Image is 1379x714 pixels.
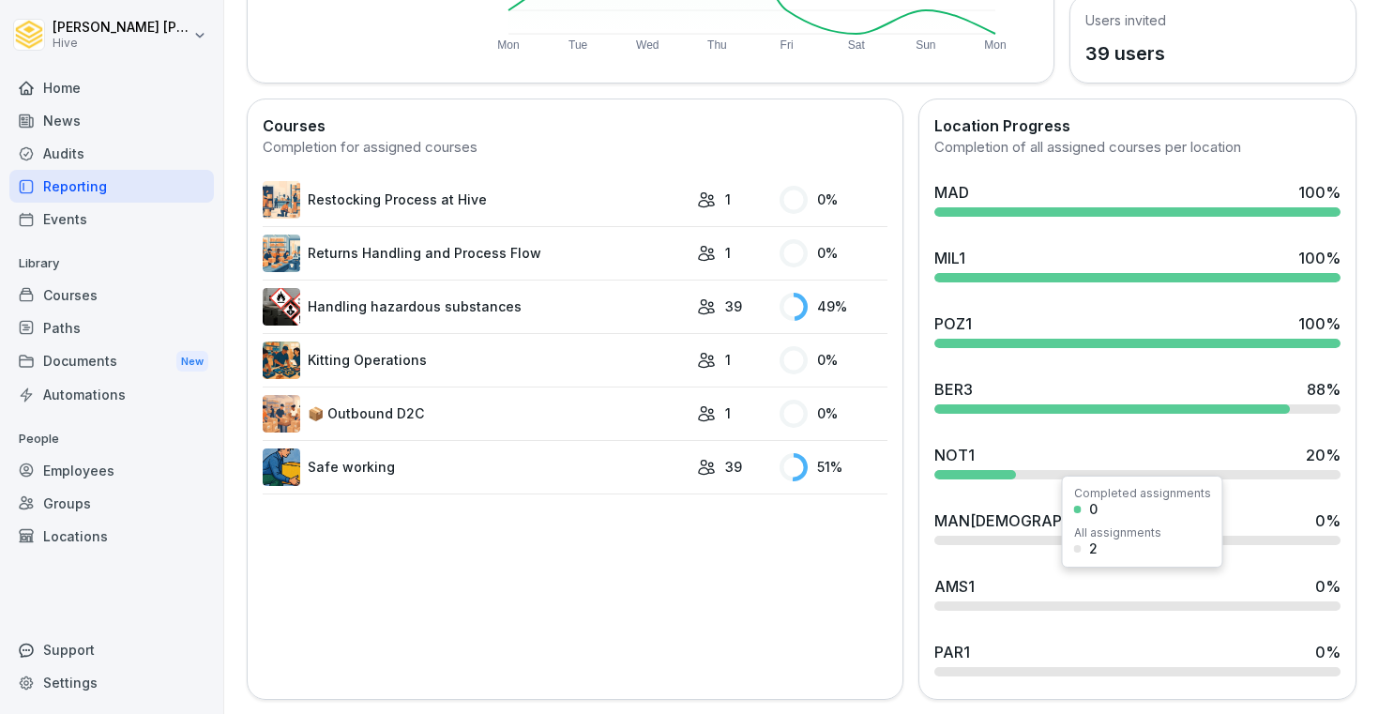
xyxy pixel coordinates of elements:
[263,448,688,486] a: Safe working
[636,38,659,52] text: Wed
[927,633,1348,684] a: PAR10%
[780,293,887,321] div: 49 %
[263,448,300,486] img: ns5fm27uu5em6705ixom0yjt.png
[927,436,1348,487] a: NOT120%
[927,502,1348,553] a: MAN[DEMOGRAPHIC_DATA]0%
[263,235,300,272] img: whxspouhdmc5dw11exs3agrf.png
[927,568,1348,618] a: AMS10%
[263,395,300,433] img: aul0s4anxaw34jzwydbhh5d5.png
[263,342,688,379] a: Kitting Operations
[780,186,887,214] div: 0 %
[725,350,731,370] p: 1
[9,424,214,454] p: People
[934,181,969,204] div: MAD
[263,395,688,433] a: 📦 Outbound D2C
[725,457,742,477] p: 39
[1074,488,1211,499] div: Completed assignments
[263,288,300,326] img: ro33qf0i8ndaw7nkfv0stvse.png
[1315,575,1341,598] div: 0 %
[1089,542,1098,555] div: 2
[934,641,970,663] div: PAR1
[263,114,887,137] h2: Courses
[1307,378,1341,401] div: 88 %
[1298,247,1341,269] div: 100 %
[1306,444,1341,466] div: 20 %
[934,114,1341,137] h2: Location Progress
[934,509,1140,532] div: MAN[DEMOGRAPHIC_DATA]
[780,239,887,267] div: 0 %
[934,378,973,401] div: BER3
[1298,312,1341,335] div: 100 %
[1315,641,1341,663] div: 0 %
[927,305,1348,356] a: POZ1100%
[848,38,866,52] text: Sat
[263,181,300,219] img: t72cg3dsrbajyqggvzmlmfek.png
[725,243,731,263] p: 1
[9,311,214,344] a: Paths
[707,38,727,52] text: Thu
[263,288,688,326] a: Handling hazardous substances
[263,181,688,219] a: Restocking Process at Hive
[176,351,208,372] div: New
[53,20,189,36] p: [PERSON_NAME] [PERSON_NAME]
[9,378,214,411] a: Automations
[9,203,214,235] a: Events
[1085,10,1166,30] h5: Users invited
[927,239,1348,290] a: MIL1100%
[934,247,965,269] div: MIL1
[927,371,1348,421] a: BER388%
[780,453,887,481] div: 51 %
[263,137,887,159] div: Completion for assigned courses
[9,137,214,170] a: Audits
[927,174,1348,224] a: MAD100%
[725,190,731,209] p: 1
[9,104,214,137] a: News
[9,71,214,104] a: Home
[1085,39,1166,68] p: 39 users
[934,312,972,335] div: POZ1
[9,344,214,379] a: DocumentsNew
[53,37,189,50] p: Hive
[725,296,742,316] p: 39
[9,666,214,699] a: Settings
[497,38,519,52] text: Mon
[9,633,214,666] div: Support
[1089,503,1098,516] div: 0
[934,137,1341,159] div: Completion of all assigned courses per location
[1298,181,1341,204] div: 100 %
[916,38,935,52] text: Sun
[1315,509,1341,532] div: 0 %
[1074,527,1161,539] div: All assignments
[9,279,214,311] a: Courses
[9,249,214,279] p: Library
[984,38,1006,52] text: Mon
[568,38,588,52] text: Tue
[9,170,214,203] a: Reporting
[934,444,975,466] div: NOT1
[9,344,214,379] div: Documents
[780,38,794,52] text: Fri
[9,520,214,553] a: Locations
[780,400,887,428] div: 0 %
[263,342,300,379] img: tjh8e7lxbtqfiykh70cq83wv.png
[934,575,975,598] div: AMS1
[780,346,887,374] div: 0 %
[725,403,731,423] p: 1
[263,235,688,272] a: Returns Handling and Process Flow
[9,454,214,487] a: Employees
[9,487,214,520] a: Groups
